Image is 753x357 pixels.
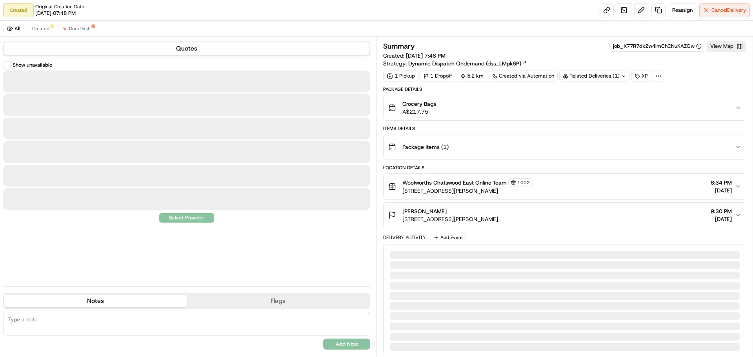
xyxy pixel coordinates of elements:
[406,52,446,59] span: [DATE] 7:48 PM
[4,42,369,55] button: Quotes
[383,86,746,92] div: Package Details
[669,3,696,17] button: Reassign
[431,233,466,242] button: Add Event
[711,7,746,14] span: Cancel Delivery
[402,100,437,108] span: Grocery Bags
[383,125,746,132] div: Items Details
[29,24,53,33] button: Created
[187,295,369,307] button: Flags
[383,60,527,67] div: Strategy:
[384,174,746,199] button: Woolworths Chatswood East Online Team1002[STREET_ADDRESS][PERSON_NAME]8:34 PM[DATE]
[559,71,630,82] div: Related Deliveries (1)
[4,295,187,307] button: Notes
[613,43,702,50] button: job_X77R7dx2w4imChCNuKAZGw
[69,25,91,32] span: DoorDash
[13,62,52,69] label: Show unavailable
[35,4,84,10] span: Original Creation Date
[383,43,415,50] h3: Summary
[384,134,746,159] button: Package Items (1)
[711,179,732,187] span: 8:34 PM
[32,25,49,32] span: Created
[517,179,530,186] span: 1002
[711,207,732,215] span: 9:30 PM
[699,3,750,17] button: CancelDelivery
[408,60,521,67] span: Dynamic Dispatch Ondemand (dss_LMpk6P)
[711,187,732,194] span: [DATE]
[383,52,446,60] span: Created:
[457,71,487,82] div: 5.2 km
[402,215,498,223] span: [STREET_ADDRESS][PERSON_NAME]
[402,207,447,215] span: [PERSON_NAME]
[402,187,533,195] span: [STREET_ADDRESS][PERSON_NAME]
[402,108,437,116] span: A$217.75
[402,143,449,151] span: Package Items ( 1 )
[707,41,746,52] button: View Map
[383,165,746,171] div: Location Details
[384,95,746,120] button: Grocery BagsA$217.75
[402,179,507,187] span: Woolworths Chatswood East Online Team
[3,24,24,33] button: All
[383,234,426,241] div: Delivery Activity
[489,71,558,82] a: Created via Automation
[631,71,651,82] div: XP
[408,60,527,67] a: Dynamic Dispatch Ondemand (dss_LMpk6P)
[383,71,418,82] div: 1 Pickup
[420,71,455,82] div: 1 Dropoff
[58,24,94,33] button: DoorDash
[384,203,746,228] button: [PERSON_NAME][STREET_ADDRESS][PERSON_NAME]9:30 PM[DATE]
[35,10,76,17] span: [DATE] 07:48 PM
[61,25,67,32] img: doordash_logo_v2.png
[711,215,732,223] span: [DATE]
[672,7,693,14] span: Reassign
